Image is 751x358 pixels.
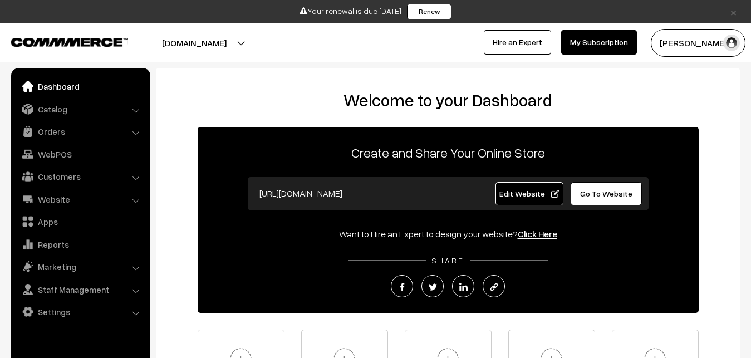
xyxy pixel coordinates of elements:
a: COMMMERCE [11,35,109,48]
a: Reports [14,234,146,254]
span: Go To Website [580,189,632,198]
a: Catalog [14,99,146,119]
div: Want to Hire an Expert to design your website? [198,227,699,241]
h2: Welcome to your Dashboard [167,90,729,110]
a: WebPOS [14,144,146,164]
a: × [726,5,741,18]
a: Renew [407,4,451,19]
a: My Subscription [561,30,637,55]
a: Edit Website [495,182,563,205]
a: Customers [14,166,146,187]
a: Settings [14,302,146,322]
a: Marketing [14,257,146,277]
a: Apps [14,212,146,232]
a: Hire an Expert [484,30,551,55]
a: Orders [14,121,146,141]
a: Website [14,189,146,209]
img: user [723,35,740,51]
a: Go To Website [571,182,642,205]
img: COMMMERCE [11,38,128,46]
div: Your renewal is due [DATE] [4,4,747,19]
a: Staff Management [14,279,146,300]
button: [DOMAIN_NAME] [123,29,266,57]
a: Click Here [518,228,557,239]
span: SHARE [426,256,470,265]
button: [PERSON_NAME] [651,29,745,57]
p: Create and Share Your Online Store [198,143,699,163]
a: Dashboard [14,76,146,96]
span: Edit Website [499,189,559,198]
